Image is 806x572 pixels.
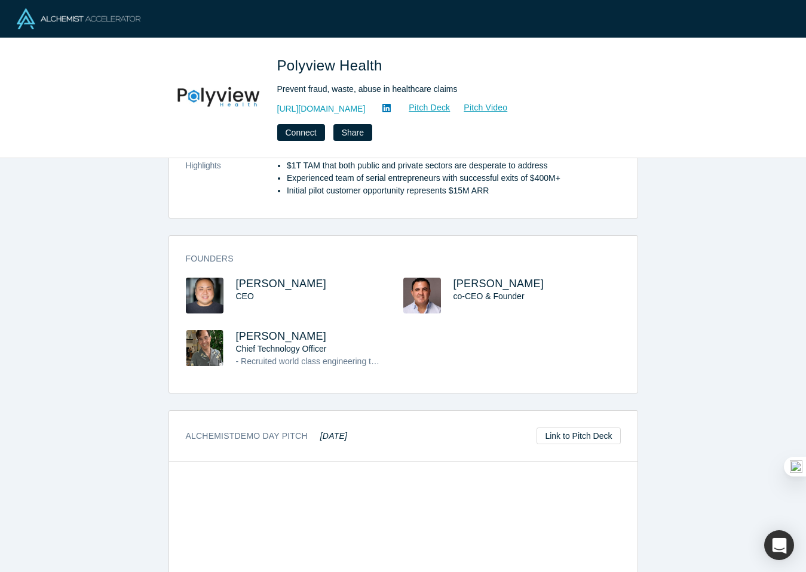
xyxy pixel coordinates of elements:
li: $1T TAM that both public and private sectors are desperate to address [287,159,621,172]
span: CEO [236,291,254,301]
img: Jason Hwang's Profile Image [186,278,223,313]
li: Initial pilot customer opportunity represents $15M ARR [287,184,621,197]
img: Greg Deocampo's Profile Image [186,330,223,366]
a: [PERSON_NAME] [453,278,544,290]
button: Connect [277,124,325,141]
em: [DATE] [320,431,347,441]
span: Chief Technology Officer [236,344,327,353]
a: Pitch Deck [396,101,450,115]
button: Share [333,124,372,141]
span: Polyview Health [277,57,387,73]
img: Polyview Health's Logo [177,55,261,139]
img: one_i.png [790,460,802,473]
a: Link to Pitch Deck [537,428,620,444]
a: Pitch Video [450,101,508,115]
li: Experienced team of serial entrepreneurs with successful exits of $400M+ [287,172,621,184]
span: co-CEO & Founder [453,291,525,301]
img: Dimitri Arges's Profile Image [403,278,441,313]
h3: Alchemist Demo Day Pitch [186,430,348,442]
dt: Highlights [186,159,278,210]
div: Prevent fraud, waste, abuse in healthcare claims [277,83,612,96]
img: Alchemist Logo [17,8,140,29]
a: [PERSON_NAME] [236,330,327,342]
h3: Founders [186,253,604,265]
a: [PERSON_NAME] [236,278,327,290]
a: [URL][DOMAIN_NAME] [277,103,366,115]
